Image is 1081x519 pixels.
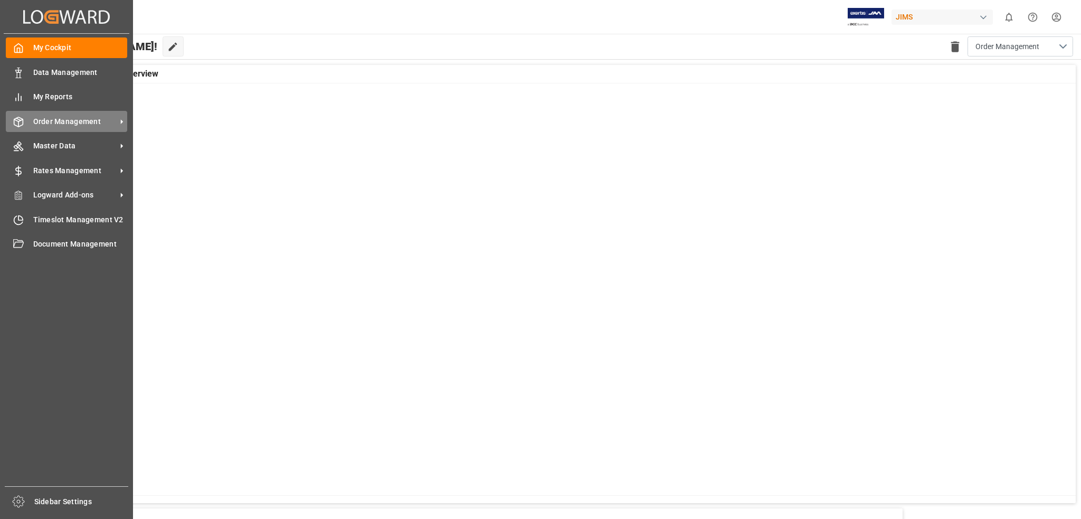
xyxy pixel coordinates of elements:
a: My Cockpit [6,37,127,58]
span: Order Management [33,116,117,127]
a: Document Management [6,234,127,254]
span: Sidebar Settings [34,496,129,507]
span: My Cockpit [33,42,128,53]
span: Hello [PERSON_NAME]! [44,36,157,56]
span: Document Management [33,239,128,250]
span: Master Data [33,140,117,152]
button: JIMS [892,7,997,27]
button: Help Center [1021,5,1045,29]
span: Data Management [33,67,128,78]
div: JIMS [892,10,993,25]
span: Order Management [975,41,1039,52]
a: Data Management [6,62,127,82]
button: show 0 new notifications [997,5,1021,29]
span: Logward Add-ons [33,190,117,201]
span: Rates Management [33,165,117,176]
button: open menu [968,36,1073,56]
a: Timeslot Management V2 [6,209,127,230]
span: My Reports [33,91,128,102]
span: Timeslot Management V2 [33,214,128,225]
a: My Reports [6,87,127,107]
img: Exertis%20JAM%20-%20Email%20Logo.jpg_1722504956.jpg [848,8,884,26]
